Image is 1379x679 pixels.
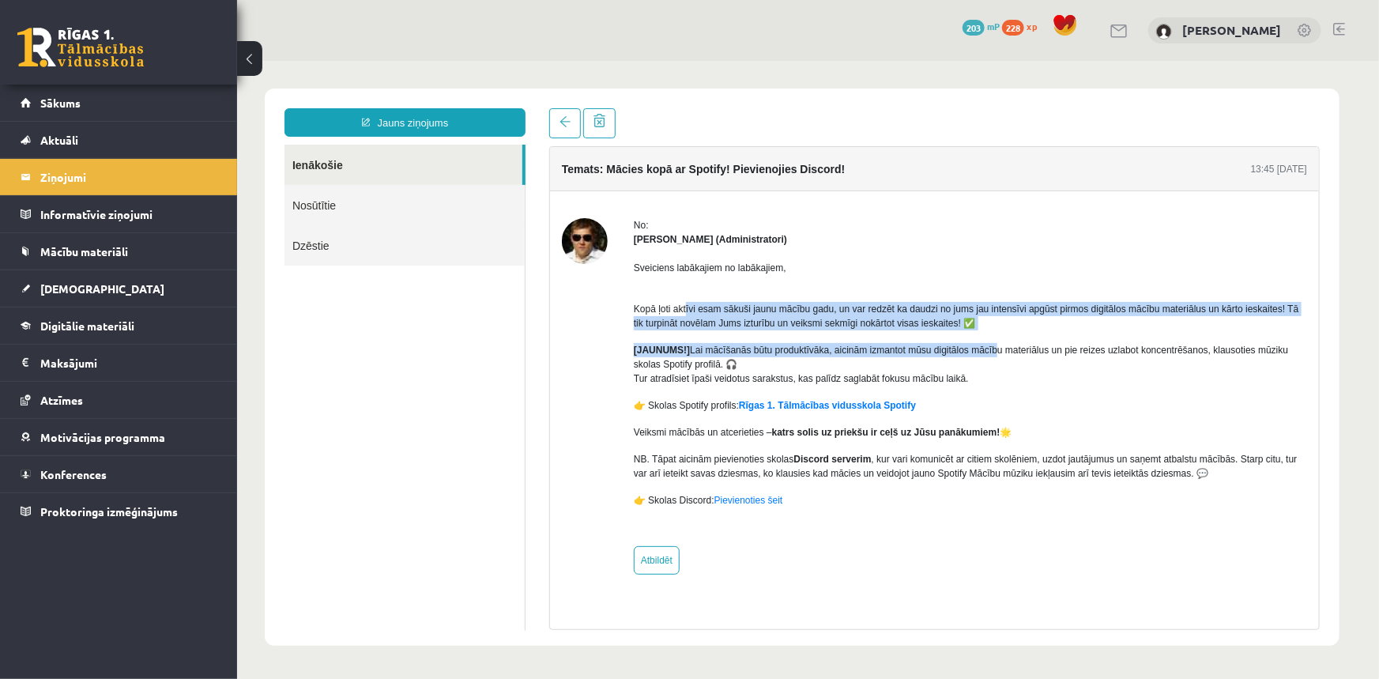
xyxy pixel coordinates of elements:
span: Aktuāli [40,133,78,147]
a: Rīgas 1. Tālmācības vidusskola Spotify [502,339,679,350]
a: Digitālie materiāli [21,307,217,344]
p: Veiksmi mācībās un atcerieties – 🌟 [397,364,1070,379]
legend: Maksājumi [40,345,217,381]
a: Konferences [21,456,217,492]
a: Mācību materiāli [21,233,217,270]
div: No: [397,157,1070,172]
a: Motivācijas programma [21,419,217,455]
a: Pievienoties šeit [477,434,546,445]
a: Atbildēt [397,485,443,514]
a: Proktoringa izmēģinājums [21,493,217,530]
p: Sveiciens labākajiem no labākajiem, [397,200,1070,214]
span: Digitālie materiāli [40,319,134,333]
p: 👉 Skolas Discord: [397,432,1070,447]
strong: [PERSON_NAME] (Administratori) [397,173,550,184]
img: Ivo Čapiņš [325,157,371,203]
a: Jauns ziņojums [47,47,288,76]
span: 228 [1002,20,1024,36]
span: xp [1027,20,1037,32]
a: Sākums [21,85,217,121]
span: Motivācijas programma [40,430,165,444]
strong: katrs solis uz priekšu ir ceļš uz Jūsu panākumiem! [535,366,763,377]
a: Dzēstie [47,164,288,205]
p: Lai mācīšanās būtu produktīvāka, aicinām izmantot mūsu digitālos mācību materiālus un pie reizes ... [397,282,1070,325]
p: NB. Tāpat aicinām pievienoties skolas , kur vari komunicēt ar citiem skolēniem, uzdot jautājumus ... [397,391,1070,420]
a: Nosūtītie [47,124,288,164]
a: Maksājumi [21,345,217,381]
span: Proktoringa izmēģinājums [40,504,178,519]
legend: Ziņojumi [40,159,217,195]
a: Ienākošie [47,84,285,124]
legend: Informatīvie ziņojumi [40,196,217,232]
a: Aktuāli [21,122,217,158]
span: [DEMOGRAPHIC_DATA] [40,281,164,296]
span: Mācību materiāli [40,244,128,258]
span: mP [987,20,1000,32]
a: [DEMOGRAPHIC_DATA] [21,270,217,307]
a: 203 mP [963,20,1000,32]
span: Atzīmes [40,393,83,407]
p: 👉 Skolas Spotify profils: [397,338,1070,352]
a: [PERSON_NAME] [1182,22,1281,38]
a: Atzīmes [21,382,217,418]
span: Sākums [40,96,81,110]
strong: Discord serverim [557,393,635,404]
span: Konferences [40,467,107,481]
a: 228 xp [1002,20,1045,32]
p: Kopā ļoti aktīvi esam sākuši jaunu mācību gadu, un var redzēt ka daudzi no jums jau intensīvi apg... [397,227,1070,270]
div: 13:45 [DATE] [1014,101,1070,115]
a: Informatīvie ziņojumi [21,196,217,232]
a: Ziņojumi [21,159,217,195]
strong: [JAUNUMS!] [397,284,453,295]
img: Ingus Riciks [1156,24,1172,40]
h4: Temats: Mācies kopā ar Spotify! Pievienojies Discord! [325,102,608,115]
a: Rīgas 1. Tālmācības vidusskola [17,28,144,67]
span: 203 [963,20,985,36]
